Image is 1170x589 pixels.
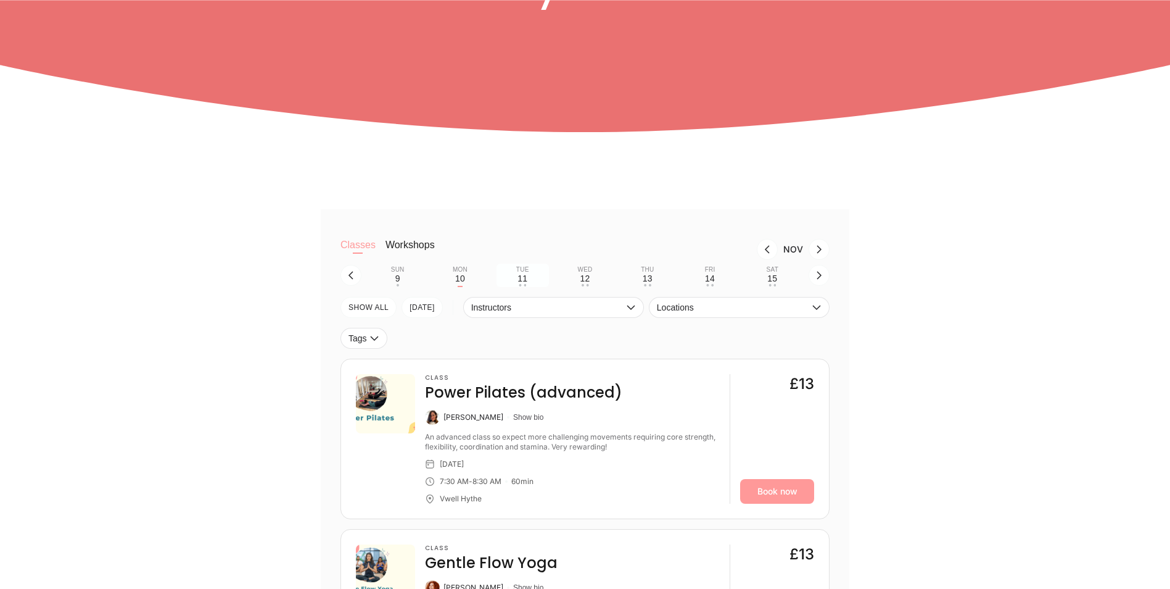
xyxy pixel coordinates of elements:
[348,333,367,343] span: Tags
[463,297,644,318] button: Instructors
[340,297,397,318] button: SHOW All
[643,274,653,283] div: 13
[705,266,715,274] div: Fri
[340,239,376,264] button: Classes
[440,477,469,487] div: 7:30 AM
[513,412,543,422] button: Show bio
[453,266,468,274] div: Mon
[472,477,501,487] div: 8:30 AM
[516,266,529,274] div: Tue
[705,274,715,283] div: 14
[471,303,624,312] span: Instructors
[340,328,387,349] button: Tags
[580,274,590,283] div: 12
[425,410,440,425] img: Kate Arnold
[778,244,809,254] div: Month Nov
[440,494,482,504] div: Vwell Hythe
[789,545,814,564] div: £13
[469,477,472,487] div: -
[443,412,503,422] div: [PERSON_NAME]
[519,284,526,286] div: • •
[767,274,777,283] div: 15
[511,477,534,487] div: 60 min
[641,266,654,274] div: Thu
[425,553,558,573] h4: Gentle Flow Yoga
[577,266,592,274] div: Wed
[706,284,714,286] div: • •
[757,239,778,260] button: Previous month, Oct
[440,459,464,469] div: [DATE]
[425,545,558,552] h3: Class
[425,374,622,382] h3: Class
[649,297,830,318] button: Locations
[455,239,830,260] nav: Month switch
[425,383,622,403] h4: Power Pilates (advanced)
[767,266,778,274] div: Sat
[789,374,814,394] div: £13
[581,284,588,286] div: • •
[809,239,830,260] button: Next month, Dec
[356,374,415,433] img: de308265-3e9d-4747-ba2f-d825c0cdbde0.png
[517,274,527,283] div: 11
[425,432,720,452] div: An advanced class so expect more challenging movements requiring core strength, flexibility, coor...
[644,284,651,286] div: • •
[402,297,443,318] button: [DATE]
[391,266,405,274] div: Sun
[385,239,435,264] button: Workshops
[740,479,814,504] a: Book now
[455,274,465,283] div: 10
[657,303,809,312] span: Locations
[396,284,398,286] div: •
[768,284,776,286] div: • •
[395,274,400,283] div: 9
